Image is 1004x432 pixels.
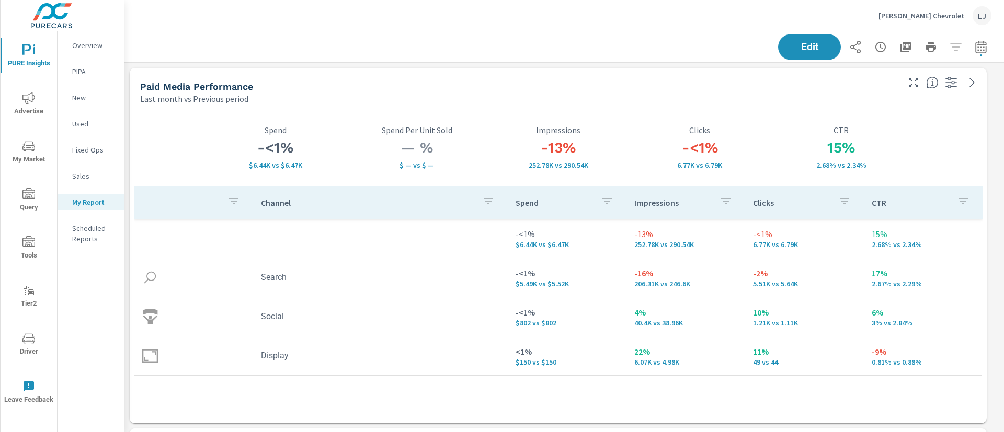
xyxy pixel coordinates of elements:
[872,267,974,279] p: 17%
[58,220,124,247] div: Scheduled Reports
[516,240,618,249] p: $6,441 vs $6,473
[778,34,841,60] button: Edit
[634,228,736,240] p: -13%
[72,119,116,129] p: Used
[753,279,855,288] p: 5,506 vs 5,636
[872,240,974,249] p: 2.68% vs 2.34%
[58,194,124,210] div: My Report
[140,92,248,105] p: Last month vs Previous period
[895,37,916,57] button: "Export Report to PDF"
[4,92,54,118] span: Advertise
[4,380,54,406] span: Leave Feedback
[204,161,346,169] p: $6,441 vs $6,473
[516,319,618,327] p: $802 vs $802
[753,345,855,358] p: 11%
[487,161,629,169] p: 252,779 vs 290,538
[770,161,912,169] p: 2.68% vs 2.34%
[516,306,618,319] p: -<1%
[634,319,736,327] p: 40,402 vs 38,959
[72,40,116,51] p: Overview
[72,66,116,77] p: PIPA
[629,161,771,169] p: 6,767 vs 6,785
[142,309,158,324] img: icon-social.svg
[4,332,54,358] span: Driver
[872,279,974,288] p: 2.67% vs 2.29%
[770,125,912,135] p: CTR
[516,267,618,279] p: -<1%
[4,140,54,166] span: My Market
[634,306,736,319] p: 4%
[4,188,54,214] span: Query
[142,348,158,364] img: icon-display.svg
[516,197,592,208] p: Spend
[58,90,124,106] div: New
[58,38,124,53] div: Overview
[58,168,124,184] div: Sales
[487,125,629,135] p: Impressions
[878,11,964,20] p: [PERSON_NAME] Chevrolet
[753,306,855,319] p: 10%
[487,139,629,157] h3: -13%
[920,37,941,57] button: Print Report
[58,142,124,158] div: Fixed Ops
[140,81,253,92] h5: Paid Media Performance
[516,345,618,358] p: <1%
[72,145,116,155] p: Fixed Ops
[872,197,949,208] p: CTR
[872,345,974,358] p: -9%
[964,74,980,91] a: See more details in report
[142,270,158,285] img: icon-search.svg
[634,358,736,366] p: 6,071 vs 4,980
[346,139,488,157] h3: — %
[634,345,736,358] p: 22%
[58,116,124,132] div: Used
[253,264,507,290] td: Search
[346,161,488,169] p: $ — vs $ —
[261,197,474,208] p: Channel
[753,267,855,279] p: -2%
[753,197,830,208] p: Clicks
[872,228,974,240] p: 15%
[72,223,116,244] p: Scheduled Reports
[516,228,618,240] p: -<1%
[4,284,54,310] span: Tier2
[4,44,54,69] span: PURE Insights
[629,125,771,135] p: Clicks
[753,319,855,327] p: 1,212 vs 1,105
[634,267,736,279] p: -16%
[753,228,855,240] p: -<1%
[516,279,618,288] p: $5,489 vs $5,520
[926,76,939,89] span: Understand performance metrics over the selected time range.
[204,139,346,157] h3: -<1%
[4,236,54,262] span: Tools
[72,92,116,103] p: New
[770,139,912,157] h3: 15%
[72,171,116,181] p: Sales
[72,197,116,207] p: My Report
[634,240,736,249] p: 252,779 vs 290,538
[753,358,855,366] p: 49 vs 44
[753,240,855,249] p: 6,767 vs 6,785
[872,319,974,327] p: 3% vs 2.84%
[845,37,866,57] button: Share Report
[789,42,830,52] span: Edit
[253,342,507,369] td: Display
[634,279,736,288] p: 206,306 vs 246,599
[973,6,991,25] div: LJ
[872,306,974,319] p: 6%
[905,74,922,91] button: Make Fullscreen
[516,358,618,366] p: $150 vs $150
[634,197,711,208] p: Impressions
[58,64,124,79] div: PIPA
[872,358,974,366] p: 0.81% vs 0.88%
[204,125,346,135] p: Spend
[1,31,57,416] div: nav menu
[346,125,488,135] p: Spend Per Unit Sold
[253,303,507,330] td: Social
[629,139,771,157] h3: -<1%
